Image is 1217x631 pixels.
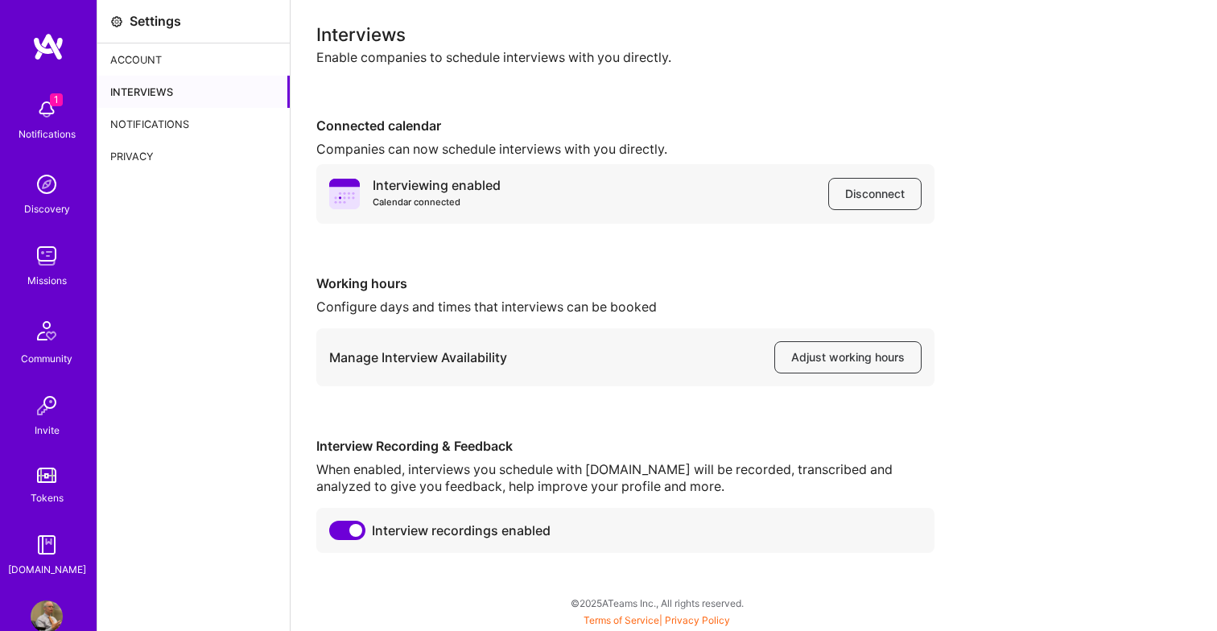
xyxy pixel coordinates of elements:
div: Missions [27,272,67,289]
div: Discovery [24,200,70,217]
div: Interviews [316,26,1191,43]
div: Configure days and times that interviews can be booked [316,299,934,315]
div: Interview Recording & Feedback [316,438,934,455]
div: © 2025 ATeams Inc., All rights reserved. [97,583,1217,623]
img: Invite [31,390,63,422]
div: Settings [130,13,181,30]
div: Companies can now schedule interviews with you directly. [316,141,934,158]
div: Calendar connected [373,194,501,211]
i: icon PurpleCalendar [329,179,360,209]
span: | [584,614,730,626]
span: 1 [50,93,63,106]
div: Community [21,350,72,367]
button: Disconnect [828,178,922,210]
div: Interviewing enabled [373,177,501,211]
span: Interview recordings enabled [372,522,551,539]
div: Privacy [97,140,290,172]
i: icon Settings [110,15,123,28]
div: Connected calendar [316,118,934,134]
div: Notifications [97,108,290,140]
img: guide book [31,529,63,561]
div: [DOMAIN_NAME] [8,561,86,578]
div: Interviews [97,76,290,108]
span: Adjust working hours [791,349,905,365]
img: teamwork [31,240,63,272]
a: Terms of Service [584,614,659,626]
div: When enabled, interviews you schedule with [DOMAIN_NAME] will be recorded, transcribed and analyz... [316,461,934,495]
div: Notifications [19,126,76,142]
div: Working hours [316,275,934,292]
div: Manage Interview Availability [329,349,507,366]
button: Adjust working hours [774,341,922,373]
img: discovery [31,168,63,200]
div: Account [97,43,290,76]
a: Privacy Policy [665,614,730,626]
img: logo [32,32,64,61]
img: Community [27,311,66,350]
div: Tokens [31,489,64,506]
div: Invite [35,422,60,439]
span: Disconnect [845,186,905,202]
div: Enable companies to schedule interviews with you directly. [316,49,1191,66]
img: bell [31,93,63,126]
img: tokens [37,468,56,483]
